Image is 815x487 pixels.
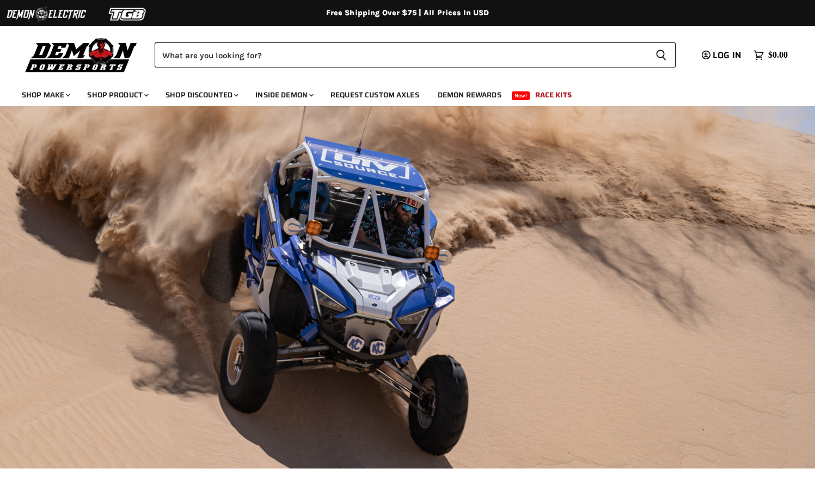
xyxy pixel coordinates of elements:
ul: Main menu [14,79,785,106]
a: Inside Demon [247,84,320,106]
input: Search [155,42,647,67]
a: Demon Rewards [430,84,510,106]
a: Race Kits [527,84,580,106]
span: Log in [713,48,742,62]
a: Log in [697,51,748,60]
img: TGB Logo 2 [87,4,169,24]
img: Demon Electric Logo 2 [5,4,87,24]
a: Shop Make [14,84,77,106]
img: Demon Powersports [22,35,141,74]
span: New! [512,91,530,100]
form: Product [155,42,676,67]
span: $0.00 [768,50,788,60]
button: Search [647,42,676,67]
a: Request Custom Axles [322,84,427,106]
a: Shop Product [79,84,155,106]
a: Shop Discounted [157,84,245,106]
a: $0.00 [748,47,793,63]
